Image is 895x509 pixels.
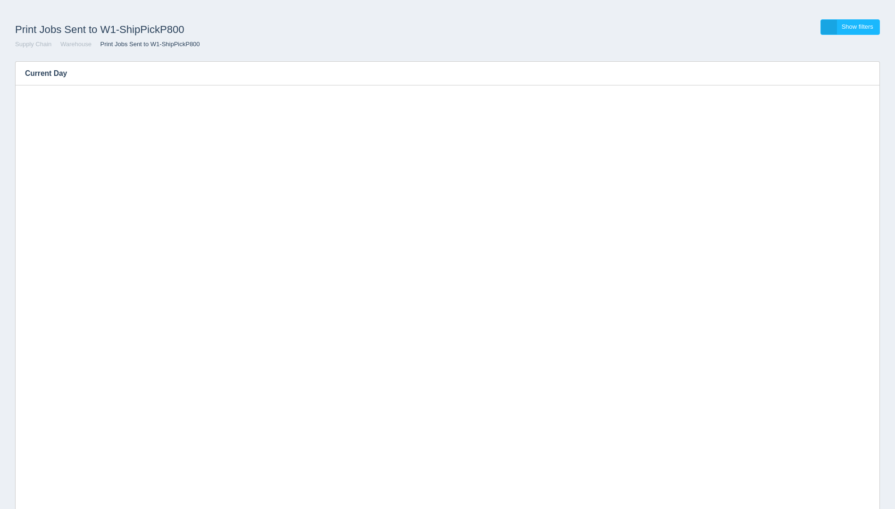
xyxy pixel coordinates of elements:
li: Print Jobs Sent to W1-ShipPickP800 [93,40,200,49]
h1: Print Jobs Sent to W1-ShipPickP800 [15,19,448,40]
a: Supply Chain [15,41,51,48]
h3: Current Day [16,62,851,85]
a: Warehouse [60,41,92,48]
span: Show filters [842,23,873,30]
a: Show filters [820,19,880,35]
